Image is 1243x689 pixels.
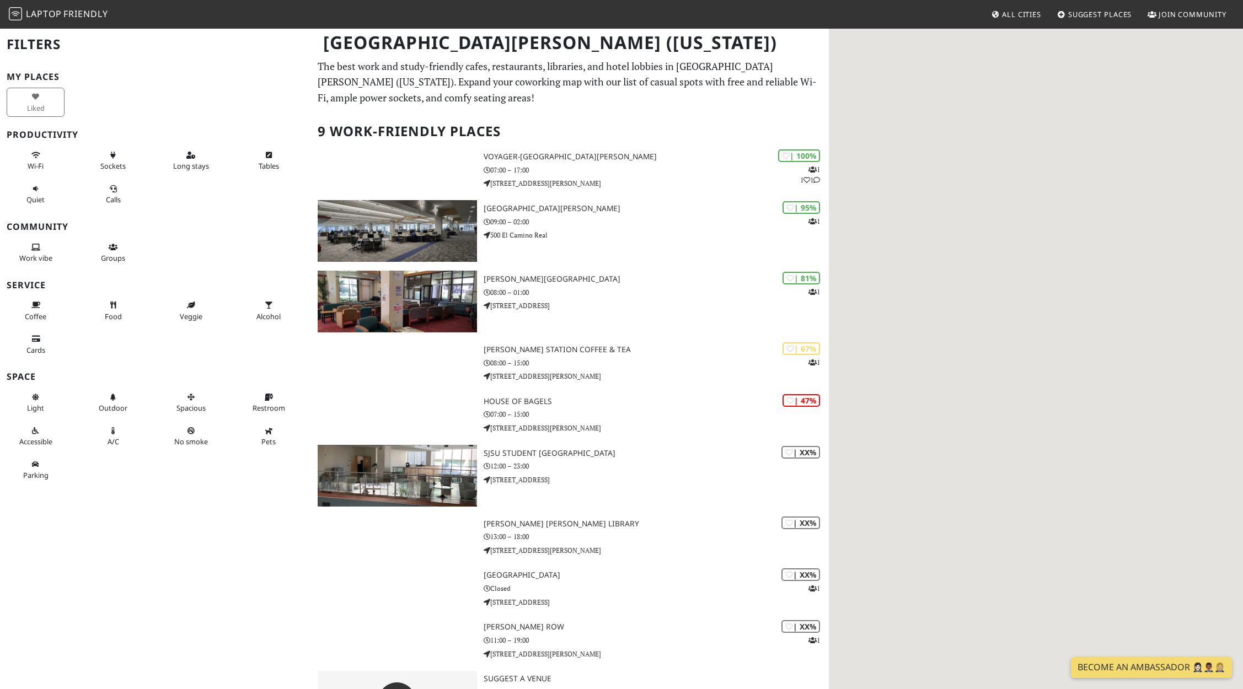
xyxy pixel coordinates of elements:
h3: [PERSON_NAME] Station Coffee & Tea [484,345,829,354]
span: Pet friendly [261,437,276,446]
p: [STREET_ADDRESS][PERSON_NAME] [484,423,829,433]
span: Long stays [173,161,209,171]
button: Light [7,388,65,417]
p: [STREET_ADDRESS][PERSON_NAME] [484,649,829,659]
span: Smoke free [174,437,208,446]
h3: Productivity [7,130,304,140]
img: Santa Clara University Library [318,200,477,262]
button: Wi-Fi [7,146,65,175]
span: Work-friendly tables [259,161,279,171]
h3: [PERSON_NAME] Row [484,622,829,632]
p: 1 [808,635,820,645]
button: No smoke [162,422,220,451]
span: Quiet [26,195,45,204]
p: [STREET_ADDRESS][PERSON_NAME] [484,545,829,556]
img: Benson Memorial Center [318,271,477,332]
button: Coffee [7,296,65,325]
a: LaptopFriendly LaptopFriendly [9,5,108,24]
p: 13:00 – 18:00 [484,531,829,542]
span: Stable Wi-Fi [28,161,44,171]
span: Alcohol [256,311,281,321]
span: Credit cards [26,345,45,355]
h1: [GEOGRAPHIC_DATA][PERSON_NAME] ([US_STATE]) [314,28,827,58]
div: | XX% [781,516,820,529]
p: [STREET_ADDRESS] [484,597,829,607]
a: Santa Clara University Library | 95% 1 [GEOGRAPHIC_DATA][PERSON_NAME] 09:00 – 02:00 500 El Camino... [311,200,829,262]
h3: [GEOGRAPHIC_DATA] [484,570,829,580]
h3: Service [7,280,304,290]
button: Parking [7,455,65,485]
h3: [PERSON_NAME] [PERSON_NAME] Library [484,519,829,529]
div: | XX% [781,446,820,459]
h2: Filters [7,28,304,61]
span: Spacious [176,403,206,413]
span: All Cities [1002,9,1041,19]
p: [STREET_ADDRESS][PERSON_NAME] [484,178,829,189]
button: Pets [240,422,298,451]
a: | 67% 1 [PERSON_NAME] Station Coffee & Tea 08:00 – 15:00 [STREET_ADDRESS][PERSON_NAME] [311,341,829,384]
span: Laptop [26,8,62,20]
button: Tables [240,146,298,175]
p: The best work and study-friendly cafes, restaurants, libraries, and hotel lobbies in [GEOGRAPHIC_... [318,58,822,106]
div: | 95% [783,201,820,214]
button: Food [84,296,142,325]
span: People working [19,253,52,263]
a: Become an Ambassador 🤵🏻‍♀️🤵🏾‍♂️🤵🏼‍♀️ [1071,657,1232,678]
span: Parking [23,470,49,480]
img: SJSU Student Union Bowling Center [318,445,477,507]
h3: My Places [7,72,304,82]
h3: Suggest a Venue [484,674,829,683]
div: | 100% [778,149,820,162]
a: | XX% [PERSON_NAME] [PERSON_NAME] Library 13:00 – 18:00 [STREET_ADDRESS][PERSON_NAME] [311,515,829,558]
p: [STREET_ADDRESS][PERSON_NAME] [484,371,829,381]
h3: Space [7,372,304,382]
p: 1 [808,287,820,297]
span: Suggest Places [1068,9,1132,19]
div: | 81% [783,272,820,284]
button: Alcohol [240,296,298,325]
span: Friendly [63,8,108,20]
div: | XX% [781,568,820,581]
a: | 47% House of Bagels 07:00 – 15:00 [STREET_ADDRESS][PERSON_NAME] [311,393,829,436]
button: Sockets [84,146,142,175]
p: 500 El Camino Real [484,230,829,240]
span: Coffee [25,311,46,321]
button: Accessible [7,422,65,451]
p: 08:00 – 01:00 [484,287,829,298]
h3: SJSU Student [GEOGRAPHIC_DATA] [484,449,829,458]
p: [STREET_ADDRESS] [484,300,829,311]
p: 11:00 – 19:00 [484,635,829,645]
a: Join Community [1143,4,1231,24]
p: 1 [808,357,820,368]
span: Restroom [253,403,285,413]
a: | XX% 1 [GEOGRAPHIC_DATA] Closed [STREET_ADDRESS] [311,567,829,610]
p: 09:00 – 02:00 [484,217,829,227]
span: Air conditioned [108,437,119,446]
button: Spacious [162,388,220,417]
p: [STREET_ADDRESS] [484,475,829,485]
span: Veggie [180,311,202,321]
span: Accessible [19,437,52,446]
span: Food [105,311,122,321]
button: Long stays [162,146,220,175]
button: Work vibe [7,238,65,267]
a: Benson Memorial Center | 81% 1 [PERSON_NAME][GEOGRAPHIC_DATA] 08:00 – 01:00 [STREET_ADDRESS] [311,271,829,332]
a: All Cities [987,4,1046,24]
button: Groups [84,238,142,267]
button: Cards [7,330,65,359]
span: Power sockets [100,161,126,171]
p: 07:00 – 17:00 [484,165,829,175]
span: Join Community [1159,9,1226,19]
button: Calls [84,180,142,209]
p: 1 [808,216,820,227]
span: Video/audio calls [106,195,121,204]
h2: 9 Work-Friendly Places [318,115,822,148]
p: 07:00 – 15:00 [484,409,829,419]
h3: House of Bagels [484,397,829,406]
span: Natural light [27,403,44,413]
div: | XX% [781,620,820,633]
p: Closed [484,583,829,594]
button: A/C [84,422,142,451]
span: Outdoor area [99,403,127,413]
h3: Community [7,222,304,232]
